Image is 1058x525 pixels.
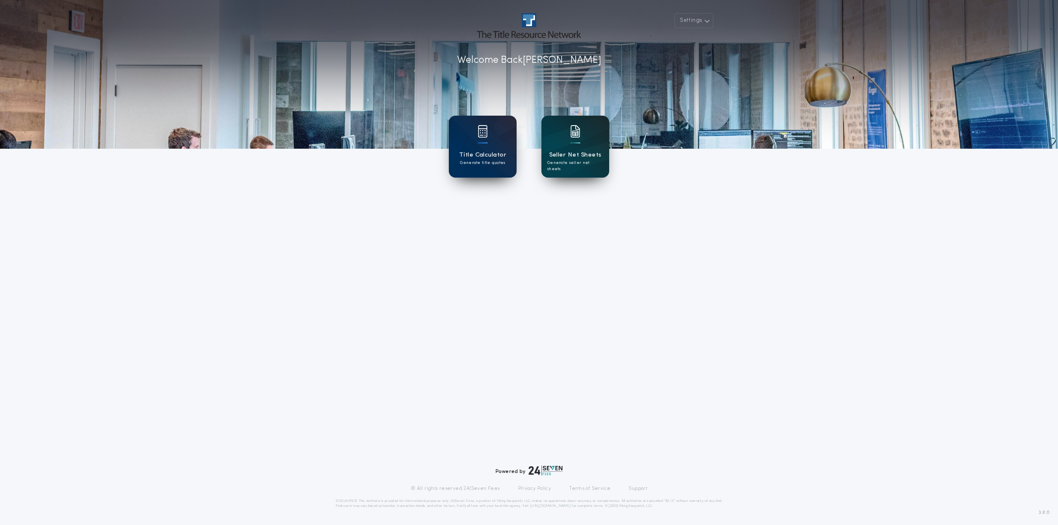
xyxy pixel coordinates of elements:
p: Generate seller net sheets [547,160,603,172]
p: © All rights reserved. 24|Seven Fees [411,485,500,492]
h1: Title Calculator [459,150,506,160]
a: Terms of Service [569,485,610,492]
h1: Seller Net Sheets [549,150,602,160]
p: Generate title quotes [460,160,505,166]
a: card iconSeller Net SheetsGenerate seller net sheets [541,116,609,178]
button: Settings [674,13,713,28]
a: Support [629,485,647,492]
span: 3.8.0 [1039,509,1050,516]
a: card iconTitle CalculatorGenerate title quotes [449,116,517,178]
div: Powered by [496,466,562,475]
img: card icon [478,125,488,138]
p: DISCLAIMER: This estimate is provided for informational purposes only. 24|Seven Fees, a product o... [336,499,722,508]
p: Welcome Back [PERSON_NAME] [457,53,601,68]
img: card icon [570,125,580,138]
img: account-logo [477,13,581,38]
img: logo [529,466,562,475]
a: Privacy Policy [518,485,551,492]
a: [URL][DOMAIN_NAME] [530,504,571,508]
